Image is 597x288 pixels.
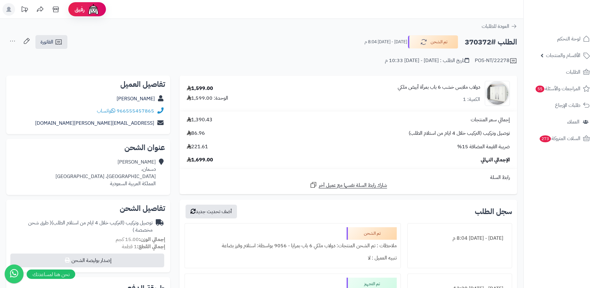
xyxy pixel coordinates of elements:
a: [EMAIL_ADDRESS][PERSON_NAME][DOMAIN_NAME] [35,119,154,127]
small: 1 قطعة [122,243,165,250]
div: POS-NT/22278 [475,57,517,65]
div: رابط السلة [182,174,515,181]
span: الإجمالي النهائي [481,156,510,164]
a: لوحة التحكم [527,31,593,46]
strong: إجمالي الوزن: [139,236,165,243]
span: السلات المتروكة [539,134,580,143]
span: الفاتورة [40,38,53,46]
div: [DATE] - [DATE] 8:04 م [411,232,508,244]
span: ( طرق شحن مخصصة ) [28,219,153,234]
div: 1,599.00 [187,85,213,92]
div: الوحدة: 1,599.00 [187,95,228,102]
small: 15.00 كجم [116,236,165,243]
a: الفاتورة [35,35,67,49]
h2: تفاصيل العميل [11,81,165,88]
span: المراجعات والأسئلة [535,84,580,93]
a: المراجعات والأسئلة55 [527,81,593,96]
img: logo-2.png [554,18,591,31]
span: الطلبات [566,68,580,76]
h2: تفاصيل الشحن [11,205,165,212]
div: تم الشحن [347,227,397,240]
a: شارك رابط السلة نفسها مع عميل آخر [310,181,387,189]
span: 273 [540,135,551,142]
h3: سجل الطلب [475,208,512,215]
div: ملاحظات : تم الشحن المنتجات: دولاب ملكي 6 باب بمرايا - 9056 بواسطة: استلام وفرز بضاعة [189,240,396,252]
a: العملاء [527,114,593,129]
h2: عنوان الشحن [11,144,165,151]
span: 86.96 [187,130,205,137]
a: واتساب [97,107,115,115]
span: لوحة التحكم [557,34,580,43]
button: تم الشحن [408,35,458,49]
span: 221.61 [187,143,208,150]
small: [DATE] - [DATE] 8:04 م [364,39,407,45]
span: 1,390.43 [187,116,212,123]
div: تنبيه العميل : لا [189,252,396,264]
span: العملاء [567,118,579,126]
div: تاريخ الطلب : [DATE] - [DATE] 10:33 م [385,57,469,64]
span: رفيق [75,6,85,13]
span: طلبات الإرجاع [555,101,580,110]
button: أضف تحديث جديد [186,205,237,218]
a: العودة للطلبات [482,23,517,30]
span: 55 [536,86,544,92]
div: توصيل وتركيب (التركيب خلال 4 ايام من استلام الطلب) [11,219,153,234]
a: الطلبات [527,65,593,80]
span: العودة للطلبات [482,23,509,30]
span: 1,699.00 [187,156,213,164]
a: طلبات الإرجاع [527,98,593,113]
img: ai-face.png [87,3,100,16]
span: إجمالي سعر المنتجات [471,116,510,123]
img: 1733065410-1-90x90.jpg [485,81,510,106]
strong: إجمالي القطع: [137,243,165,250]
div: الكمية: 1 [463,96,480,103]
div: [PERSON_NAME] دسمان، [GEOGRAPHIC_DATA]، [GEOGRAPHIC_DATA] المملكة العربية السعودية [55,159,156,187]
a: دولاب ملابس خشب 6 باب بمرآة أبيض ملكي [398,84,480,91]
span: توصيل وتركيب (التركيب خلال 4 ايام من استلام الطلب) [409,130,510,137]
a: السلات المتروكة273 [527,131,593,146]
a: 966555457865 [117,107,154,115]
a: تحديثات المنصة [17,3,32,17]
span: الأقسام والمنتجات [546,51,580,60]
span: شارك رابط السلة نفسها مع عميل آخر [319,182,387,189]
span: ضريبة القيمة المضافة 15% [457,143,510,150]
button: إصدار بوليصة الشحن [10,254,164,267]
h2: الطلب #370372 [465,36,517,49]
a: [PERSON_NAME] [117,95,155,102]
